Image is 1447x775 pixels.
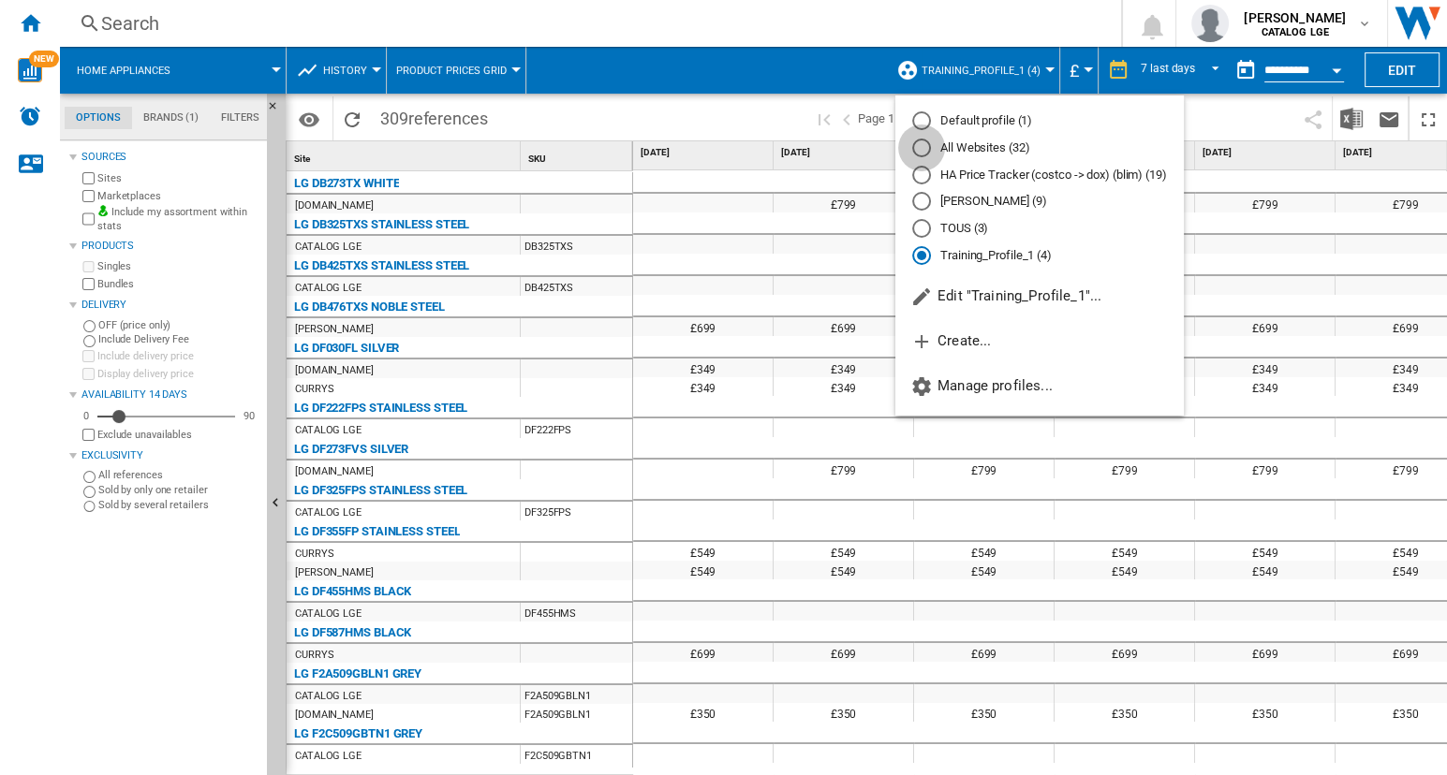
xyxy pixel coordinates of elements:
[912,220,1167,238] md-radio-button: TOUS (3)
[912,246,1167,264] md-radio-button: Training_Profile_1 (4)
[910,377,1053,394] span: Manage profiles...
[912,166,1167,183] md-radio-button: HA Price Tracker (costco -> dox) (blim) (19)
[910,287,1101,304] span: Edit "Training_Profile_1"...
[912,193,1167,211] md-radio-button: Natalie (9)
[912,112,1167,130] md-radio-button: Default profile (1)
[910,332,991,349] span: Create...
[912,139,1167,157] md-radio-button: All Websites (32)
